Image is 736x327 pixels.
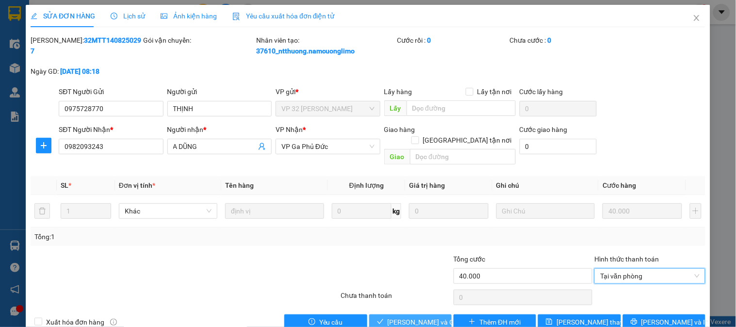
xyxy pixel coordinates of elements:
[409,203,489,219] input: 0
[225,203,324,219] input: VD: Bàn, Ghế
[36,142,51,149] span: plus
[384,149,410,164] span: Giao
[546,318,553,326] span: save
[492,176,599,195] th: Ghi chú
[167,86,272,97] div: Người gửi
[232,12,335,20] span: Yêu cầu xuất hóa đơn điện tử
[167,124,272,135] div: Người nhận
[520,88,563,96] label: Cước lấy hàng
[548,36,552,44] b: 0
[594,255,659,263] label: Hình thức thanh toán
[631,318,638,326] span: printer
[410,149,516,164] input: Dọc đường
[34,231,285,242] div: Tổng: 1
[61,181,68,189] span: SL
[474,86,516,97] span: Lấy tận nơi
[258,143,266,150] span: user-add
[340,290,452,307] div: Chưa thanh toán
[384,100,407,116] span: Lấy
[31,35,141,56] div: [PERSON_NAME]:
[281,139,374,154] span: VP Ga Phủ Đức
[496,203,595,219] input: Ghi Chú
[34,203,50,219] button: delete
[31,36,141,55] b: 32MTT1408250297
[161,13,167,19] span: picture
[520,139,597,154] input: Cước giao hàng
[144,35,254,46] div: Gói vận chuyển:
[125,204,212,218] span: Khác
[110,319,117,326] span: info-circle
[349,181,384,189] span: Định lượng
[59,86,163,97] div: SĐT Người Gửi
[276,126,303,133] span: VP Nhận
[600,269,699,283] span: Tại văn phòng
[683,5,710,32] button: Close
[510,35,621,46] div: Chưa cước :
[603,181,636,189] span: Cước hàng
[427,36,431,44] b: 0
[693,14,701,22] span: close
[256,35,395,56] div: Nhân viên tạo:
[409,181,445,189] span: Giá trị hàng
[690,203,702,219] button: plus
[36,138,51,153] button: plus
[31,12,95,20] span: SỬA ĐƠN HÀNG
[161,12,217,20] span: Ảnh kiện hàng
[59,124,163,135] div: SĐT Người Nhận
[469,318,475,326] span: plus
[256,47,355,55] b: 37610_ntthuong.namcuonglimo
[397,35,508,46] div: Cước rồi :
[392,203,401,219] span: kg
[31,66,141,77] div: Ngày GD:
[520,101,597,116] input: Cước lấy hàng
[60,67,99,75] b: [DATE] 08:18
[603,203,682,219] input: 0
[119,181,155,189] span: Đơn vị tính
[384,88,412,96] span: Lấy hàng
[31,13,37,19] span: edit
[111,12,145,20] span: Lịch sử
[111,13,117,19] span: clock-circle
[384,126,415,133] span: Giao hàng
[232,13,240,20] img: icon
[520,126,568,133] label: Cước giao hàng
[225,181,254,189] span: Tên hàng
[454,255,486,263] span: Tổng cước
[281,101,374,116] span: VP 32 Mạc Thái Tổ
[407,100,516,116] input: Dọc đường
[419,135,516,146] span: [GEOGRAPHIC_DATA] tận nơi
[276,86,380,97] div: VP gửi
[309,318,315,326] span: exclamation-circle
[377,318,384,326] span: check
